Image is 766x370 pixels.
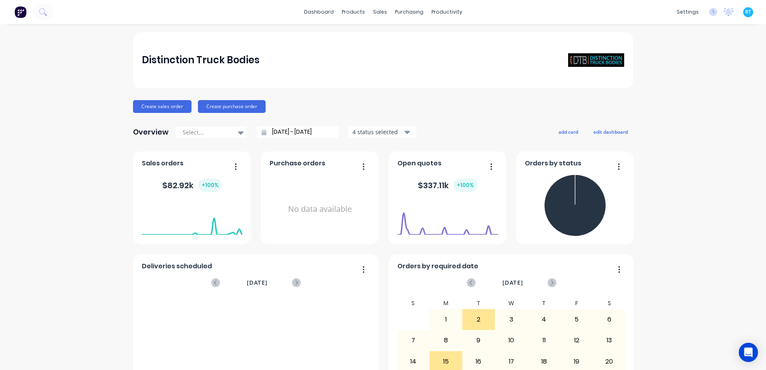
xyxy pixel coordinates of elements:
[593,298,626,309] div: S
[198,100,266,113] button: Create purchase order
[553,127,583,137] button: add card
[495,330,527,350] div: 10
[525,159,581,168] span: Orders by status
[495,298,528,309] div: W
[528,330,560,350] div: 11
[397,298,430,309] div: S
[338,6,369,18] div: products
[495,310,527,330] div: 3
[397,159,441,168] span: Open quotes
[528,310,560,330] div: 4
[247,278,268,287] span: [DATE]
[745,8,751,16] span: RT
[463,330,495,350] div: 9
[353,128,403,136] div: 4 status selected
[430,330,462,350] div: 8
[142,159,183,168] span: Sales orders
[429,298,462,309] div: M
[270,171,370,247] div: No data available
[142,52,260,68] div: Distinction Truck Bodies
[397,330,429,350] div: 7
[502,278,523,287] span: [DATE]
[528,298,560,309] div: T
[462,298,495,309] div: T
[133,124,169,140] div: Overview
[560,298,593,309] div: F
[463,310,495,330] div: 2
[593,330,625,350] div: 13
[391,6,427,18] div: purchasing
[418,179,477,192] div: $ 337.11k
[560,330,593,350] div: 12
[673,6,703,18] div: settings
[300,6,338,18] a: dashboard
[560,310,593,330] div: 5
[739,343,758,362] div: Open Intercom Messenger
[198,179,222,192] div: + 100 %
[588,127,633,137] button: edit dashboard
[427,6,466,18] div: productivity
[133,100,191,113] button: Create sales order
[568,53,624,67] img: Distinction Truck Bodies
[593,310,625,330] div: 6
[348,126,416,138] button: 4 status selected
[14,6,26,18] img: Factory
[270,159,325,168] span: Purchase orders
[369,6,391,18] div: sales
[162,179,222,192] div: $ 82.92k
[430,310,462,330] div: 1
[454,179,477,192] div: + 100 %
